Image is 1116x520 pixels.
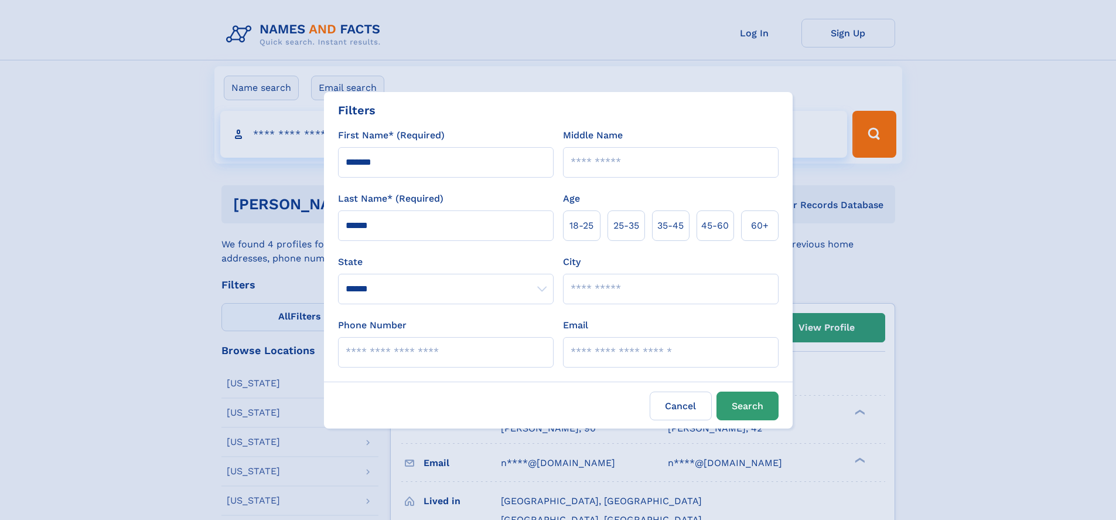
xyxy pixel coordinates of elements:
[569,219,593,233] span: 18‑25
[338,101,376,119] div: Filters
[650,392,712,420] label: Cancel
[563,318,588,332] label: Email
[563,255,581,269] label: City
[613,219,639,233] span: 25‑35
[657,219,684,233] span: 35‑45
[563,192,580,206] label: Age
[716,392,779,420] button: Search
[701,219,729,233] span: 45‑60
[563,128,623,142] label: Middle Name
[338,318,407,332] label: Phone Number
[338,255,554,269] label: State
[338,128,445,142] label: First Name* (Required)
[751,219,769,233] span: 60+
[338,192,443,206] label: Last Name* (Required)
